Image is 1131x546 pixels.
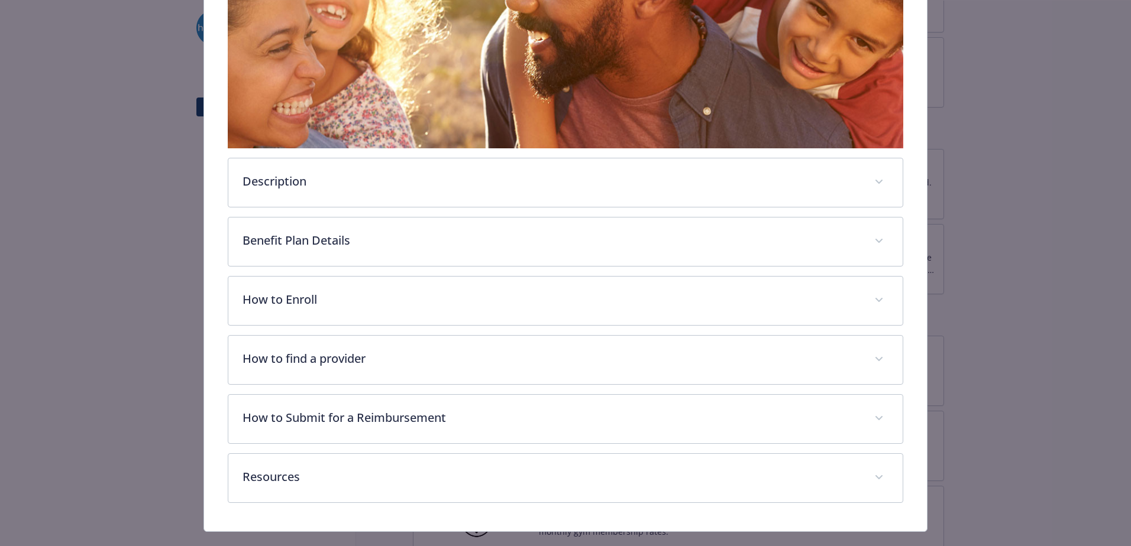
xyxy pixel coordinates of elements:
p: Resources [243,468,860,486]
div: How to Enroll [228,277,903,325]
p: How to find a provider [243,350,860,368]
div: Benefit Plan Details [228,217,903,266]
p: How to Enroll [243,291,860,308]
div: Resources [228,454,903,502]
div: How to Submit for a Reimbursement [228,395,903,443]
p: How to Submit for a Reimbursement [243,409,860,427]
p: Benefit Plan Details [243,232,860,249]
p: Description [243,173,860,190]
div: Description [228,158,903,207]
div: How to find a provider [228,336,903,384]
